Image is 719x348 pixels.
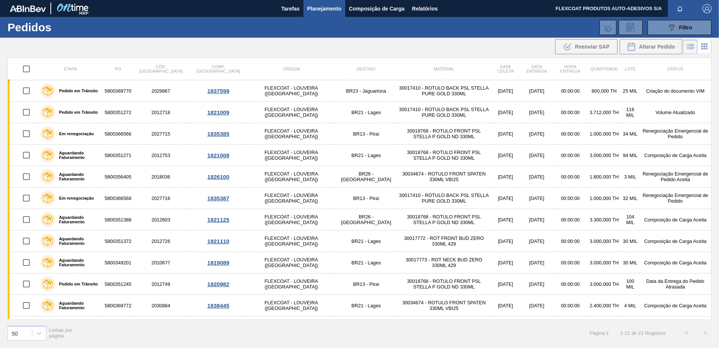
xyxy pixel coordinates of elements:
[553,273,587,295] td: 00:00:00
[55,215,100,224] label: Aguardando Faturamento
[587,145,621,166] td: 3.000,000 TH
[621,123,639,145] td: 34 MIL
[621,295,639,316] td: 4 MIL
[132,102,189,123] td: 2012718
[497,64,514,73] span: Data coleta
[587,252,621,273] td: 3.000,000 TH
[335,102,397,123] td: BR21 - Lages
[621,230,639,252] td: 30 MIL
[8,123,711,145] a: Em renegociação58003665662027715FLEXCOAT - LOUVEIRA ([GEOGRAPHIC_DATA])BR13 - Piraí30018768 - ROT...
[397,80,491,102] td: 30017410 - ROTULO BACK PSL STELLA PURE GOLD 330ML
[491,102,520,123] td: [DATE]
[55,172,100,181] label: Aguardando Faturamento
[587,123,621,145] td: 1.000,000 TH
[587,80,621,102] td: 800,000 TH
[520,102,553,123] td: [DATE]
[247,316,335,338] td: FLEXCOAT - LOUVEIRA ([GEOGRAPHIC_DATA])
[587,230,621,252] td: 3.000,000 TH
[247,188,335,209] td: FLEXCOAT - LOUVEIRA ([GEOGRAPHIC_DATA])
[103,230,132,252] td: 5800351372
[668,3,692,14] button: Notificações
[132,295,189,316] td: 2030884
[621,80,639,102] td: 25 MIL
[8,252,711,273] a: Aguardando Faturamento58003492012010677FLEXCOAT - LOUVEIRA ([GEOGRAPHIC_DATA])BR21 - Lages3001777...
[10,5,46,12] img: TNhmsLtSVTkK8tSr43FrP2fwEKptu5GPRR3wAAAABJRU5ErkJggg==
[49,327,73,339] span: Linhas por página
[520,273,553,295] td: [DATE]
[132,209,189,230] td: 2012603
[190,281,246,287] div: 1820982
[247,209,335,230] td: FLEXCOAT - LOUVEIRA ([GEOGRAPHIC_DATA])
[590,330,609,336] span: Página : 1
[281,4,300,13] span: Tarefas
[8,273,711,295] a: Pedido em Trânsito58003512452012749FLEXCOAT - LOUVEIRA ([GEOGRAPHIC_DATA])BR13 - Piraí30018768 - ...
[55,89,98,93] label: Pedido em Trânsito
[103,166,132,188] td: 5800356405
[491,316,520,338] td: [DATE]
[247,80,335,102] td: FLEXCOAT - LOUVEIRA ([GEOGRAPHIC_DATA])
[349,4,405,13] span: Composição de Carga
[103,316,132,338] td: 5800351389
[8,102,711,123] a: Pedido em Trânsito58003512722012718FLEXCOAT - LOUVEIRA ([GEOGRAPHIC_DATA])BR21 - Lages30017410 - ...
[55,151,100,160] label: Aguardando Faturamento
[335,230,397,252] td: BR21 - Lages
[397,188,491,209] td: 30017410 - ROTULO BACK PSL STELLA PURE GOLD 330ML
[520,188,553,209] td: [DATE]
[621,252,639,273] td: 30 MIL
[190,238,246,244] div: 1821110
[55,282,98,286] label: Pedido em Trânsito
[283,67,300,71] span: Origem
[103,295,132,316] td: 5800369772
[132,252,189,273] td: 2010677
[335,316,397,338] td: BR26 - [GEOGRAPHIC_DATA]
[520,80,553,102] td: [DATE]
[103,252,132,273] td: 5800349201
[103,80,132,102] td: 5800369770
[12,330,18,336] div: 50
[8,188,711,209] a: Em renegociação58003665682027716FLEXCOAT - LOUVEIRA ([GEOGRAPHIC_DATA])BR13 - Piraí30017410 - ROT...
[553,80,587,102] td: 00:00:00
[621,273,639,295] td: 100 MIL
[190,109,246,116] div: 1821009
[8,295,711,316] a: Aguardando Faturamento58003697722030884FLEXCOAT - LOUVEIRA ([GEOGRAPHIC_DATA])BR21 - Lages3003467...
[621,145,639,166] td: 94 MIL
[639,44,675,50] span: Alterar Pedido
[397,295,491,316] td: 30034674 - ROTULO FRONT SPATEN 330ML VBI25
[491,230,520,252] td: [DATE]
[247,102,335,123] td: FLEXCOAT - LOUVEIRA ([GEOGRAPHIC_DATA])
[8,209,711,230] a: Aguardando Faturamento58003513882012603FLEXCOAT - LOUVEIRA ([GEOGRAPHIC_DATA])BR26 - [GEOGRAPHIC_...
[335,209,397,230] td: BR26 - [GEOGRAPHIC_DATA]
[587,295,621,316] td: 2.400,000 TH
[619,20,643,35] div: Solicitação de Revisão de Pedidos
[587,316,621,338] td: 3.000,000 TH
[434,67,454,71] span: Material
[520,166,553,188] td: [DATE]
[103,123,132,145] td: 5800366566
[553,166,587,188] td: 00:00:00
[247,295,335,316] td: FLEXCOAT - LOUVEIRA ([GEOGRAPHIC_DATA])
[247,230,335,252] td: FLEXCOAT - LOUVEIRA ([GEOGRAPHIC_DATA])
[491,80,520,102] td: [DATE]
[491,188,520,209] td: [DATE]
[587,102,621,123] td: 3.712,000 TH
[335,252,397,273] td: BR21 - Lages
[553,188,587,209] td: 00:00:00
[190,131,246,137] div: 1835385
[640,102,711,123] td: Volume Atualizado
[8,80,711,102] a: Pedido em Trânsito58003697702029867FLEXCOAT - LOUVEIRA ([GEOGRAPHIC_DATA])BR23 - Jaguariúna300174...
[190,195,246,201] div: 1835387
[553,252,587,273] td: 00:00:00
[553,209,587,230] td: 00:00:00
[640,188,711,209] td: Renegociação Emergencial de Pedido
[491,252,520,273] td: [DATE]
[247,273,335,295] td: FLEXCOAT - LOUVEIRA ([GEOGRAPHIC_DATA])
[8,23,120,32] h1: Pedidos
[397,209,491,230] td: 30018768 - ROTULO FRONT PSL STELLA P GOLD ND 330ML
[397,145,491,166] td: 30018768 - ROTULO FRONT PSL STELLA P GOLD ND 330ML
[132,80,189,102] td: 2029867
[132,273,189,295] td: 2012749
[640,166,711,188] td: Renegociação Emergencial de Pedido Aceita
[620,39,682,54] div: Alterar Pedido
[103,209,132,230] td: 5800351388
